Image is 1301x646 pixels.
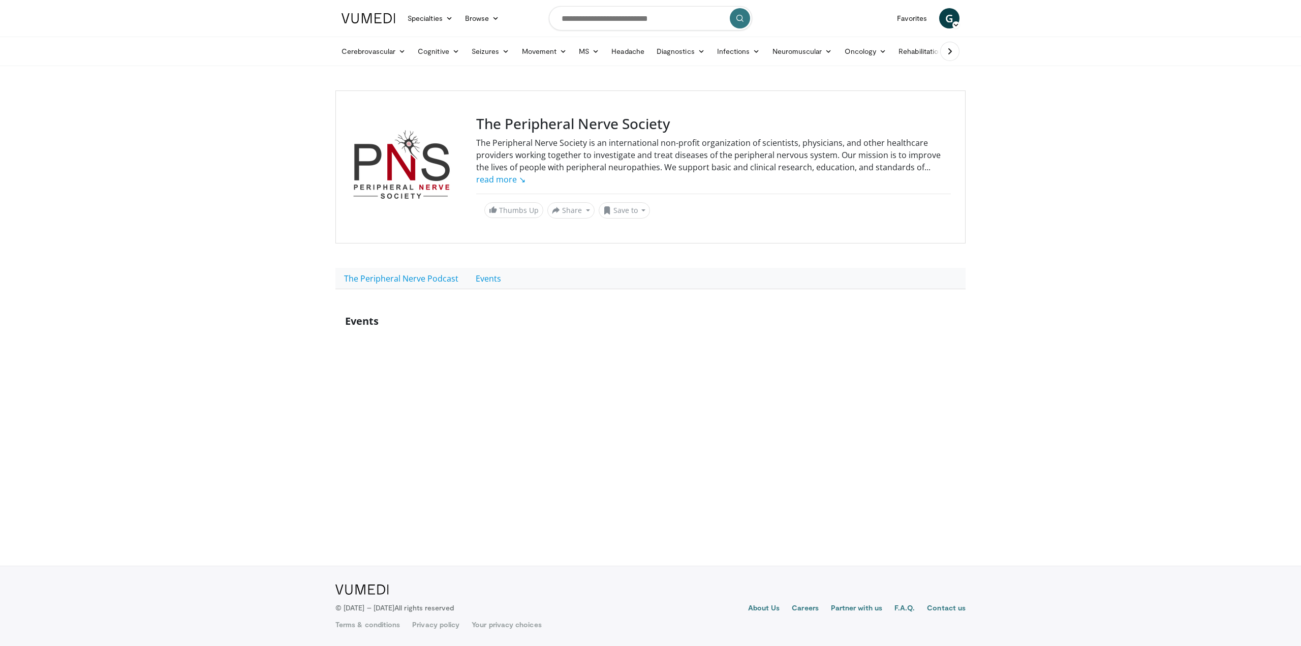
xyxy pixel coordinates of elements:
[516,41,573,61] a: Movement
[467,268,510,289] a: Events
[927,603,966,615] a: Contact us
[605,41,650,61] a: Headache
[412,41,466,61] a: Cognitive
[335,603,454,613] p: © [DATE] – [DATE]
[831,603,882,615] a: Partner with us
[599,202,650,219] button: Save to
[401,8,459,28] a: Specialties
[711,41,766,61] a: Infections
[573,41,605,61] a: MS
[335,585,389,595] img: VuMedi Logo
[342,13,395,23] img: VuMedi Logo
[748,603,780,615] a: About Us
[894,603,915,615] a: F.A.Q.
[476,137,951,186] div: The Peripheral Nerve Society is an international non-profit organization of scientists, physician...
[335,620,400,630] a: Terms & conditions
[335,41,412,61] a: Cerebrovascular
[839,41,893,61] a: Oncology
[476,174,525,185] a: read more ↘
[466,41,516,61] a: Seizures
[345,314,379,328] span: Events
[476,115,951,133] h3: The Peripheral Nerve Society
[412,620,459,630] a: Privacy policy
[892,41,948,61] a: Rehabilitation
[939,8,959,28] a: G
[650,41,711,61] a: Diagnostics
[891,8,933,28] a: Favorites
[476,162,931,185] span: ...
[547,202,595,219] button: Share
[335,268,467,289] a: The Peripheral Nerve Podcast
[792,603,819,615] a: Careers
[472,620,541,630] a: Your privacy choices
[549,6,752,30] input: Search topics, interventions
[459,8,506,28] a: Browse
[484,202,543,218] a: Thumbs Up
[394,603,454,612] span: All rights reserved
[766,41,839,61] a: Neuromuscular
